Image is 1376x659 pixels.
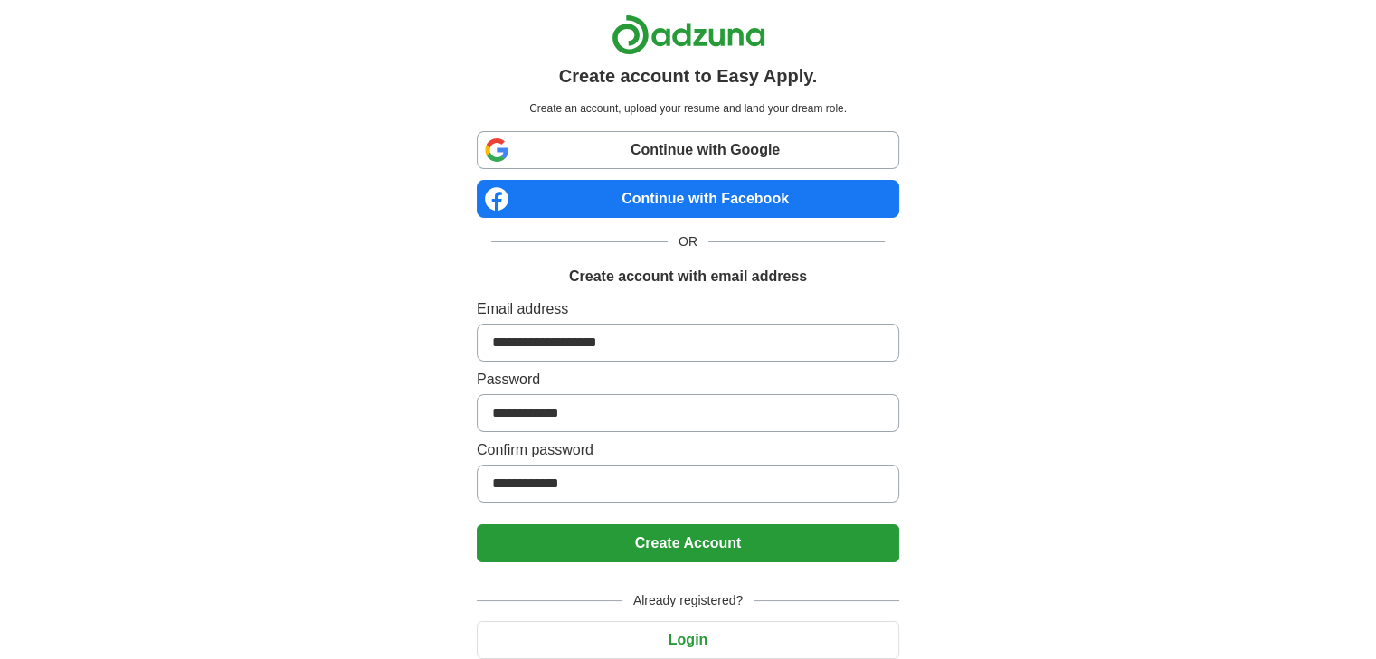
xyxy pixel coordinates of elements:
img: Adzuna logo [612,14,765,55]
a: Continue with Facebook [477,180,899,218]
label: Password [477,369,899,391]
button: Create Account [477,524,899,562]
span: OR [668,232,708,251]
a: Continue with Google [477,131,899,169]
label: Confirm password [477,439,899,461]
button: Login [477,621,899,659]
span: Already registered? [622,591,754,610]
h1: Create account to Easy Apply. [559,62,818,89]
label: Email address [477,298,899,320]
a: Login [477,632,899,647]
p: Create an account, upload your resume and land your dream role. [480,100,896,117]
h1: Create account with email address [569,266,807,287]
